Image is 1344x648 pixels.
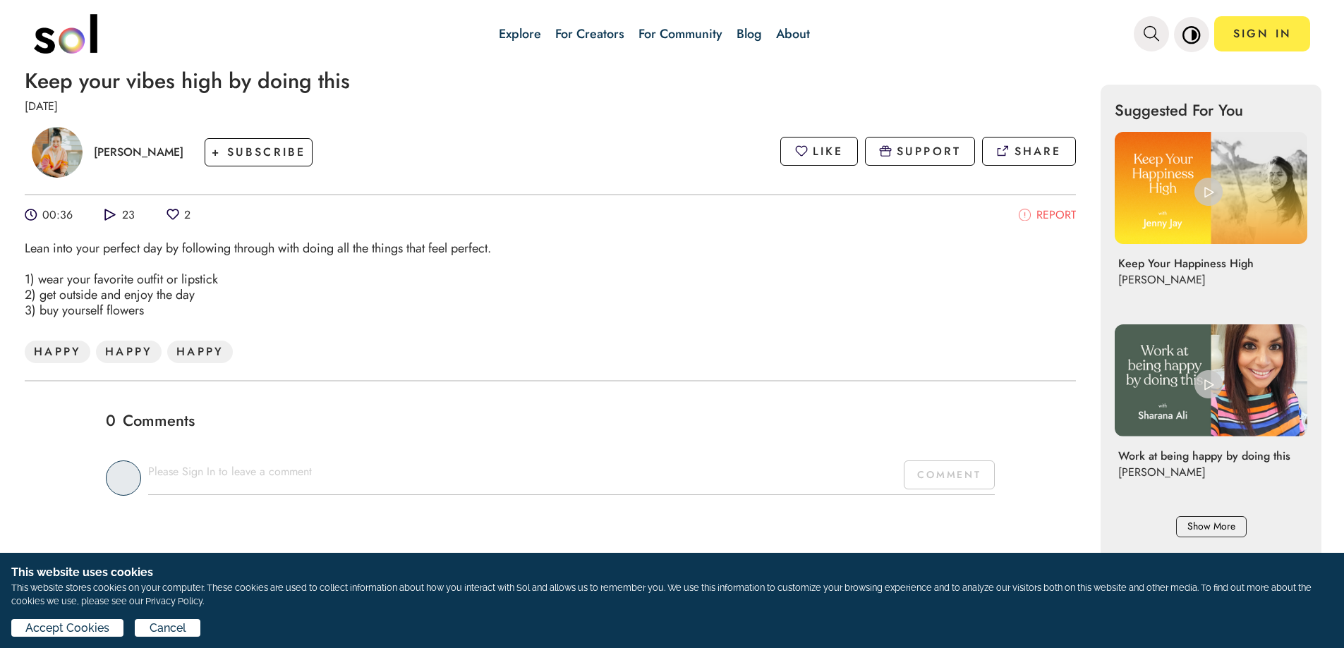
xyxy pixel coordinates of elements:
button: SUPPORT [865,137,976,166]
p: [PERSON_NAME] [1118,271,1256,288]
p: REPORT [1036,207,1076,223]
div: Lean into your perfect day by following through with doing all the things that feel perfect. 1) w... [25,240,1076,318]
img: play [1194,178,1223,206]
img: Keep Your Happiness High [1115,132,1307,244]
img: 1647882618647DSC-8783.jpg [32,127,83,178]
a: Explore [499,25,541,43]
button: LIKE [780,137,857,166]
p: Suggested For You [1115,99,1307,121]
button: + SUBSCRIBE [205,138,313,167]
span: + SUBSCRIBE [212,144,305,160]
nav: main navigation [34,9,1311,59]
p: Keep Your Happiness High [1118,255,1295,271]
span: Show More [1187,519,1235,534]
p: [PERSON_NAME] [94,144,183,160]
a: For Creators [555,25,624,43]
button: SHARE [982,137,1075,166]
div: HAPPY [25,341,90,363]
a: Blog [737,25,762,43]
img: logo [34,14,97,54]
p: SHARE [1015,143,1062,159]
span: Cancel [150,620,186,637]
p: [PERSON_NAME] [1118,464,1256,480]
h1: This website uses cookies [11,564,1333,581]
button: Show More [1176,516,1247,537]
p: SUPPORT [897,143,961,159]
h1: Keep your vibes high by doing this [25,69,1076,92]
p: Work at being happy by doing this [1118,448,1295,464]
p: 00:36 [42,207,73,223]
button: Accept Cookies [11,619,123,637]
p: [DATE] [25,98,1076,114]
a: About [776,25,810,43]
p: COMMENT [917,467,981,483]
img: play [1194,370,1223,398]
p: This website stores cookies on your computer. These cookies are used to collect information about... [11,581,1333,608]
div: HAPPY [96,341,162,363]
p: 2 [184,207,190,223]
img: Work at being happy by doing this [1115,324,1307,436]
p: LIKE [813,143,844,159]
p: 23 [122,207,135,223]
a: SIGN IN [1214,16,1310,51]
div: HAPPY [167,341,233,363]
button: Cancel [135,619,200,637]
a: For Community [638,25,722,43]
span: Accept Cookies [25,620,109,637]
p: 0 [106,412,116,429]
p: Comments [123,412,195,429]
